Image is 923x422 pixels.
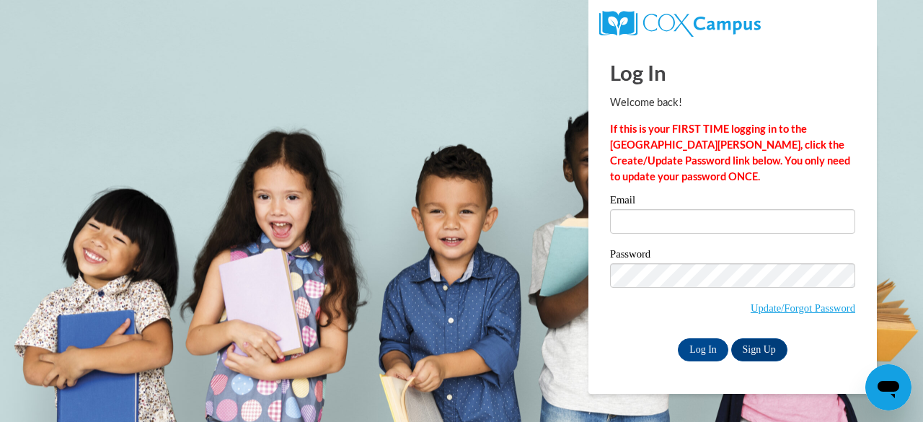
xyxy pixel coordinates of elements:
[865,364,911,410] iframe: Button to launch messaging window
[610,94,855,110] p: Welcome back!
[678,338,728,361] input: Log In
[610,195,855,209] label: Email
[599,11,761,37] img: COX Campus
[751,302,855,314] a: Update/Forgot Password
[731,338,787,361] a: Sign Up
[610,58,855,87] h1: Log In
[610,249,855,263] label: Password
[610,123,850,183] strong: If this is your FIRST TIME logging in to the [GEOGRAPHIC_DATA][PERSON_NAME], click the Create/Upd...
